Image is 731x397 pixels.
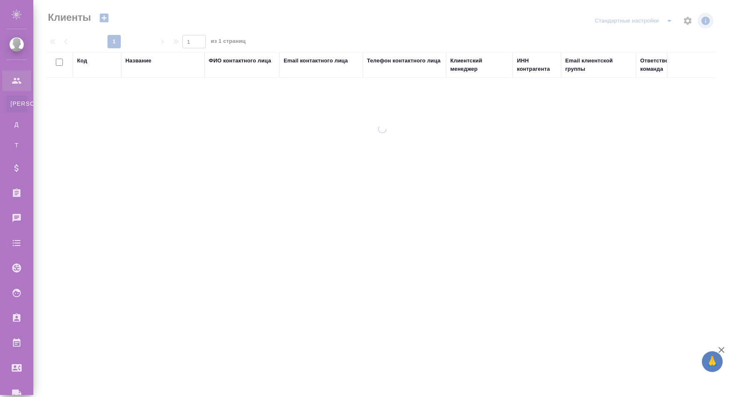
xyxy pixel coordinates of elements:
[450,57,509,73] div: Клиентский менеджер
[565,57,632,73] div: Email клиентской группы
[367,57,441,65] div: Телефон контактного лица
[10,99,23,108] span: [PERSON_NAME]
[6,116,27,133] a: Д
[10,120,23,129] span: Д
[702,351,723,372] button: 🙏
[640,57,699,73] div: Ответственная команда
[10,141,23,149] span: Т
[209,57,271,65] div: ФИО контактного лица
[6,137,27,154] a: Т
[125,57,151,65] div: Название
[77,57,87,65] div: Код
[517,57,557,73] div: ИНН контрагента
[284,57,348,65] div: Email контактного лица
[6,95,27,112] a: [PERSON_NAME]
[705,353,719,370] span: 🙏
